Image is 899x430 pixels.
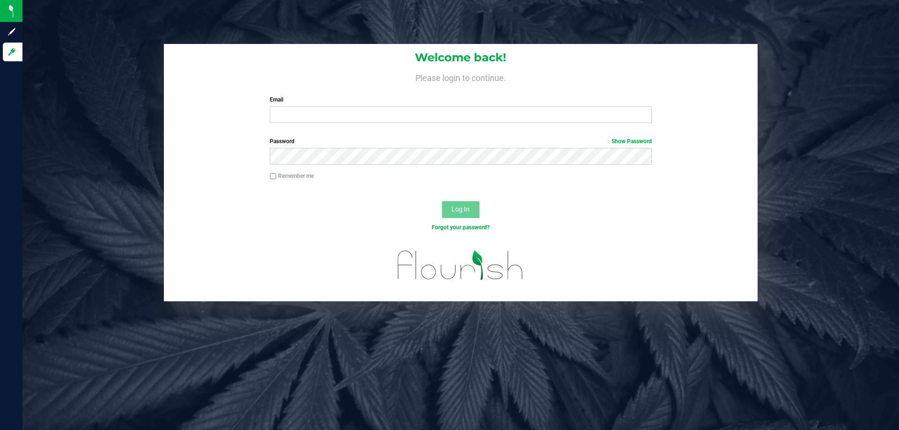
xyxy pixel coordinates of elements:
[270,95,651,104] label: Email
[7,27,16,36] inline-svg: Sign up
[7,47,16,57] inline-svg: Log in
[432,224,490,231] a: Forgot your password?
[612,138,652,145] a: Show Password
[270,138,295,145] span: Password
[164,51,758,64] h1: Welcome back!
[451,205,470,213] span: Log In
[442,201,479,218] button: Log In
[270,173,276,180] input: Remember me
[164,71,758,82] h4: Please login to continue.
[270,172,314,180] label: Remember me
[386,241,535,289] img: flourish_logo.svg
